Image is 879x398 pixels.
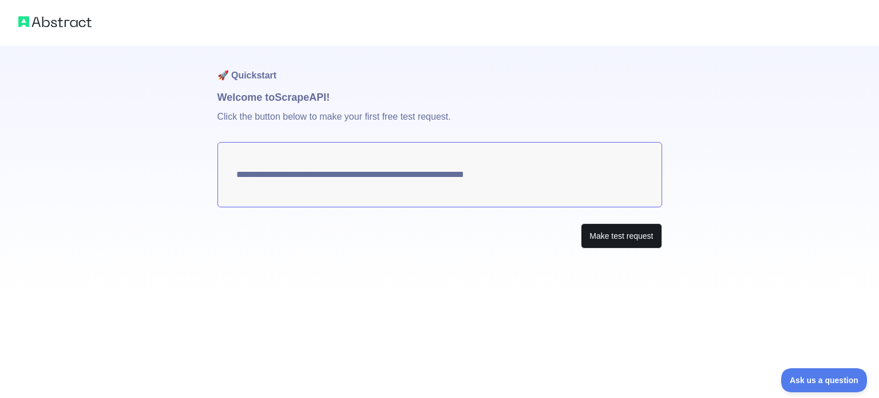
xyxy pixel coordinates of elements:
[18,14,92,30] img: Abstract logo
[217,105,662,142] p: Click the button below to make your first free test request.
[581,223,662,249] button: Make test request
[781,368,868,392] iframe: Toggle Customer Support
[217,46,662,89] h1: 🚀 Quickstart
[217,89,662,105] h1: Welcome to Scrape API!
